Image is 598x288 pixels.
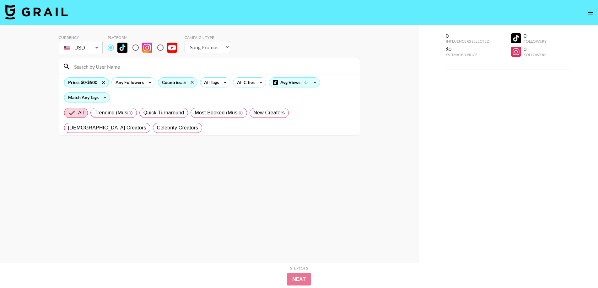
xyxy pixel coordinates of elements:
div: Followers [524,39,546,44]
div: USD [60,42,101,53]
div: Campaign Type [185,35,230,40]
div: All Tags [200,78,220,87]
input: Search by User Name [70,61,356,71]
div: Any Followers [112,78,145,87]
div: $0 [446,46,489,52]
div: Price: $0-$500 [64,78,109,87]
img: Grail Talent [5,4,68,19]
img: YouTube [167,43,177,53]
button: Next [287,273,311,285]
span: Most Booked (Music) [195,109,243,117]
div: 0 [524,33,546,39]
button: open drawer [584,6,597,19]
div: Countries: 5 [158,78,197,87]
span: [DEMOGRAPHIC_DATA] Creators [68,124,146,132]
span: New Creators [254,109,285,117]
span: Celebrity Creators [157,124,198,132]
div: 0 [446,33,489,39]
div: All Cities [233,78,256,87]
div: Currency [59,35,103,40]
div: 0 [524,46,546,52]
div: Avg Views [269,78,320,87]
div: Step 1 of 2 [290,266,308,270]
div: Followers [524,52,546,57]
img: Instagram [142,43,152,53]
span: Trending (Music) [94,109,133,117]
div: Estimated Price [446,52,489,57]
img: TikTok [117,43,127,53]
div: Match Any Tags [64,93,110,102]
span: Quick Turnaround [143,109,184,117]
div: Influencers Selected [446,39,489,44]
div: Platform [108,35,182,40]
span: All [78,109,84,117]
